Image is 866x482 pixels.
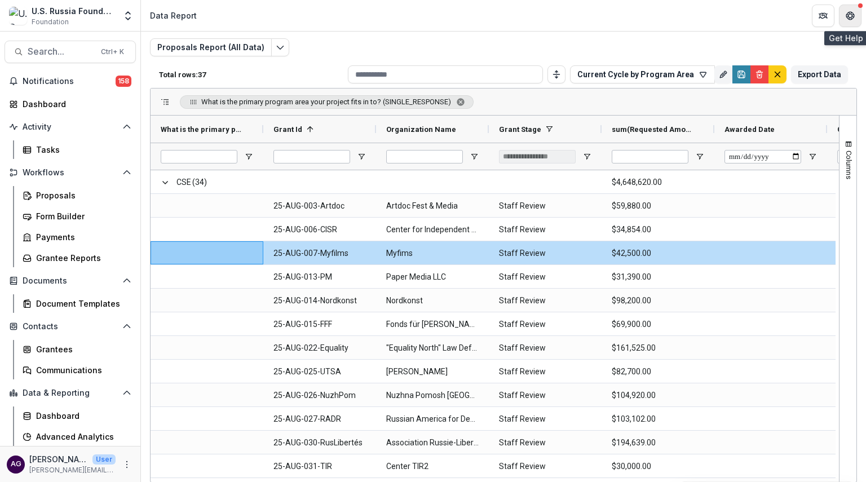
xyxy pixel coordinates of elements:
span: Association Russie-Libertés [386,431,479,454]
div: Grantee Reports [36,252,127,264]
span: Staff Review [499,218,591,241]
span: 25-AUG-013-PM [273,266,366,289]
a: Document Templates [18,294,136,313]
span: Staff Review [499,266,591,289]
button: default [768,65,787,83]
span: Grant Id [273,125,302,134]
a: Advanced Analytics [18,427,136,446]
span: (34) [192,171,207,194]
div: Payments [36,231,127,243]
span: Nuzhna Pomosh [GEOGRAPHIC_DATA] [386,384,479,407]
span: Staff Review [499,289,591,312]
span: 25-AUG-026-NuzhPom [273,384,366,407]
a: Dashboard [18,406,136,425]
span: Russian America for Democracy in [GEOGRAPHIC_DATA] Inc [386,408,479,431]
p: Total rows: 37 [159,70,343,79]
span: Myfims [386,242,479,265]
button: Save [732,65,750,83]
span: Notifications [23,77,116,86]
button: Current Cycle by Program Area [570,65,715,83]
span: Workflows [23,168,118,178]
span: Columns [845,151,853,179]
button: Open Filter Menu [357,152,366,161]
div: Grantees [36,343,127,355]
span: Foundation [32,17,69,27]
button: Partners [812,5,834,27]
span: Center TIR2 [386,455,479,478]
button: Open entity switcher [120,5,136,27]
span: $69,900.00 [612,313,704,336]
span: $104,920.00 [612,384,704,407]
span: Documents [23,276,118,286]
div: Ctrl + K [99,46,126,58]
button: Rename [714,65,732,83]
a: Proposals [18,186,136,205]
span: Paper Media LLC [386,266,479,289]
input: Awarded Date Filter Input [724,150,801,163]
div: Tasks [36,144,127,156]
span: Staff Review [499,242,591,265]
button: Open Filter Menu [470,152,479,161]
div: Alan Griffin [11,461,21,468]
a: Payments [18,228,136,246]
span: 25-AUG-025-UTSA [273,360,366,383]
button: Notifications158 [5,72,136,90]
span: What is the primary program area your project fits in to? (SINGLE_RESPONSE). Press ENTER to sort.... [180,95,474,109]
input: What is the primary program area your project fits in to? (SINGLE_RESPONSE) Filter Input [161,150,237,163]
span: Data & Reporting [23,388,118,398]
button: Open Filter Menu [582,152,591,161]
p: [PERSON_NAME] [29,453,88,465]
span: 25-AUG-022-Equality [273,337,366,360]
span: $194,639.00 [612,431,704,454]
span: $34,854.00 [612,218,704,241]
button: Open Contacts [5,317,136,335]
button: More [120,458,134,471]
span: Staff Review [499,455,591,478]
span: $98,200.00 [612,289,704,312]
div: Row Groups [180,95,474,109]
div: Data Report [150,10,197,21]
span: $103,102.00 [612,408,704,431]
nav: breadcrumb [145,7,201,24]
span: Staff Review [499,384,591,407]
button: Proposals Report (All Data) [150,38,272,56]
button: Search... [5,41,136,63]
span: 25-AUG-030-RusLibertés [273,431,366,454]
span: Organization Name [386,125,456,134]
a: Form Builder [18,207,136,225]
input: Organization Name Filter Input [386,150,463,163]
img: U.S. Russia Foundation [9,7,27,25]
div: Dashboard [23,98,127,110]
span: Contacts [23,322,118,331]
span: 25-AUG-027-RADR [273,408,366,431]
button: Get Help [839,5,861,27]
span: Nordkonst [386,289,479,312]
span: 25-AUG-006-CISR [273,218,366,241]
span: Center for Independent Social Research, Inc [386,218,479,241]
span: "Equality North" Law Defendant Non-Governmental Organization [386,337,479,360]
span: Staff Review [499,408,591,431]
span: Grant Stage [499,125,541,134]
a: Communications [18,361,136,379]
a: Dashboard [5,95,136,113]
span: Search... [28,46,94,57]
p: User [92,454,116,465]
span: Staff Review [499,194,591,218]
button: Open Activity [5,118,136,136]
a: Tasks [18,140,136,159]
button: Open Filter Menu [808,152,817,161]
span: 158 [116,76,131,87]
span: Fonds für [PERSON_NAME] und [PERSON_NAME] e. V. [386,313,479,336]
span: sum(Requested Amount) [612,125,695,134]
button: Open Workflows [5,163,136,182]
span: CSE [176,171,191,194]
span: 25-AUG-014-Nordkonst [273,289,366,312]
span: $82,700.00 [612,360,704,383]
div: Advanced Analytics [36,431,127,443]
span: $30,000.00 [612,455,704,478]
a: Grantee Reports [18,249,136,267]
div: Proposals [36,189,127,201]
span: 25-AUG-007-Myfilms [273,242,366,265]
input: sum(Requested Amount) Filter Input [612,150,688,163]
div: Dashboard [36,410,127,422]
